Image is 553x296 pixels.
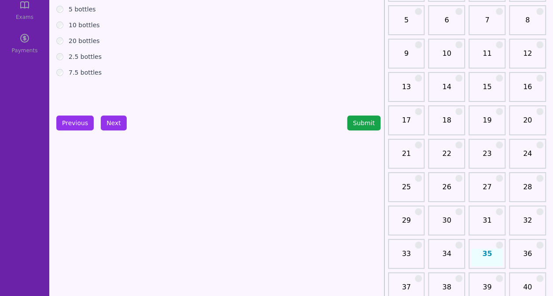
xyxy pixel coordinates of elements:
[431,115,462,133] a: 18
[512,148,543,166] a: 24
[69,21,100,29] label: 10 bottles
[391,82,422,99] a: 13
[431,215,462,233] a: 30
[512,182,543,199] a: 28
[391,115,422,133] a: 17
[391,15,422,32] a: 5
[471,215,503,233] a: 31
[69,68,102,77] label: 7.5 bottles
[471,48,503,66] a: 11
[512,82,543,99] a: 16
[512,15,543,32] a: 8
[471,82,503,99] a: 15
[471,249,503,266] a: 35
[471,148,503,166] a: 23
[56,116,94,130] button: Previous
[391,182,422,199] a: 25
[69,52,102,61] label: 2.5 bottles
[431,148,462,166] a: 22
[431,182,462,199] a: 26
[391,148,422,166] a: 21
[471,182,503,199] a: 27
[431,82,462,99] a: 14
[391,48,422,66] a: 9
[512,115,543,133] a: 20
[391,249,422,266] a: 33
[471,15,503,32] a: 7
[347,116,381,130] button: Submit
[101,116,127,130] button: Next
[512,249,543,266] a: 36
[471,115,503,133] a: 19
[391,215,422,233] a: 29
[431,15,462,32] a: 6
[431,249,462,266] a: 34
[512,48,543,66] a: 12
[512,215,543,233] a: 32
[69,5,96,14] label: 5 bottles
[69,36,100,45] label: 20 bottles
[431,48,462,66] a: 10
